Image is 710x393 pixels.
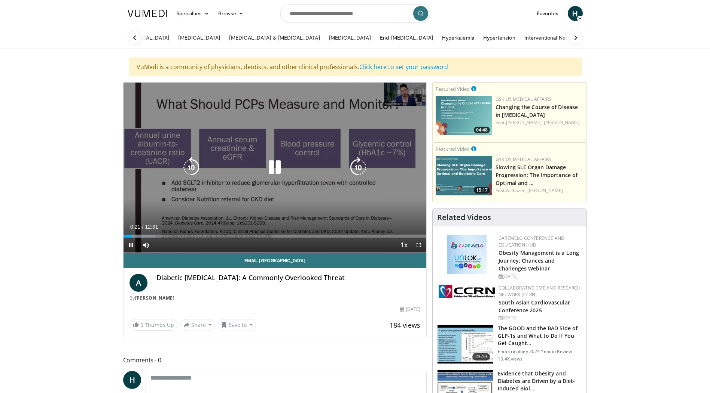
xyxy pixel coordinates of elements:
button: Save to [218,319,256,331]
div: Feat. [496,187,583,194]
span: 04:48 [474,127,490,133]
button: Pause [124,238,138,253]
p: Endocrinology 2024 Year in Review [498,349,582,355]
a: Changing the Course of Disease in [MEDICAL_DATA] [496,103,578,118]
a: South Asian Cardiovascular Conference 2025 [499,299,570,314]
a: H [568,6,583,21]
img: VuMedi Logo [128,10,167,17]
a: Favorites [532,6,563,21]
a: H [123,371,141,389]
small: Featured Video [436,146,470,152]
h4: Related Videos [437,213,491,222]
a: [MEDICAL_DATA] [324,30,375,45]
a: Interventional Nephrology [520,30,591,45]
a: Collaborative CME and Research Network (CCRN) [499,285,581,298]
a: 15:17 [436,156,492,195]
div: Feat. [496,119,583,126]
a: 23:19 The GOOD and the BAD Side of GLP-1s and What to Do If You Get Caught… Endocrinology 2024 Ye... [437,325,582,364]
div: VuMedi is a community of physicians, dentists, and other clinical professionals. [129,58,582,76]
button: Share [180,319,215,331]
h3: The GOOD and the BAD Side of GLP-1s and What to Do If You Get Caught… [498,325,582,347]
img: 756cb5e3-da60-49d4-af2c-51c334342588.150x105_q85_crop-smart_upscale.jpg [438,325,493,364]
h4: Diabetic [MEDICAL_DATA]: A Commonly Overlooked Threat [156,274,421,282]
span: 5 [140,321,143,328]
div: By [129,295,421,301]
a: 5 Thumbs Up [129,319,177,331]
a: Browse [214,6,248,21]
a: Specialties [172,6,214,21]
a: [PERSON_NAME] [544,119,579,126]
a: [MEDICAL_DATA] [174,30,225,45]
span: 23:19 [472,353,490,360]
a: Slowing SLE Organ Damage Progression: The Importance of Optimal and … [496,164,578,186]
span: 15:17 [474,187,490,194]
a: End-[MEDICAL_DATA] [375,30,438,45]
button: Playback Rate [396,238,411,253]
img: 617c1126-5952-44a1-b66c-75ce0166d71c.png.150x105_q85_crop-smart_upscale.jpg [436,96,492,135]
div: Progress Bar [124,235,427,238]
h3: Evidence that Obesity and Diabetes are Driven by a Diet-Induced Biol… [498,370,582,392]
a: 04:48 [436,96,492,135]
div: [DATE] [499,273,581,280]
div: [DATE] [400,306,420,313]
span: / [142,224,144,230]
span: 0:21 [130,224,140,230]
img: 45df64a9-a6de-482c-8a90-ada250f7980c.png.150x105_q85_autocrop_double_scale_upscale_version-0.2.jpg [447,235,487,274]
a: [PERSON_NAME] [135,295,175,301]
small: Featured Video [436,86,470,92]
a: GSK US Medical Affairs [496,156,551,163]
a: [PERSON_NAME], [506,119,543,126]
a: A [129,274,147,292]
p: 13.4K views [498,356,522,362]
a: [PERSON_NAME] [527,187,563,194]
input: Search topics, interventions [280,4,430,22]
a: Hyperkalemia [438,30,479,45]
a: [MEDICAL_DATA] & [MEDICAL_DATA] [225,30,324,45]
button: Mute [138,238,153,253]
span: 184 views [390,321,420,329]
a: Hypertension [479,30,520,45]
span: 12:31 [145,224,158,230]
a: CaReMeLO Conference and Education Hub [499,235,564,248]
a: Obesity Management is a Long Journey: Chances and Challenges Webinar [499,249,579,272]
button: Fullscreen [411,238,426,253]
span: Comments 0 [123,355,427,365]
a: Click here to set your password [359,63,448,71]
img: dff207f3-9236-4a51-a237-9c7125d9f9ab.png.150x105_q85_crop-smart_upscale.jpg [436,156,492,195]
video-js: Video Player [124,83,427,253]
img: a04ee3ba-8487-4636-b0fb-5e8d268f3737.png.150x105_q85_autocrop_double_scale_upscale_version-0.2.png [439,285,495,298]
a: GSK US Medical Affairs [496,96,551,102]
a: A. Blazer, [506,187,526,194]
div: [DATE] [499,315,581,321]
a: Email [GEOGRAPHIC_DATA] [124,253,427,268]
